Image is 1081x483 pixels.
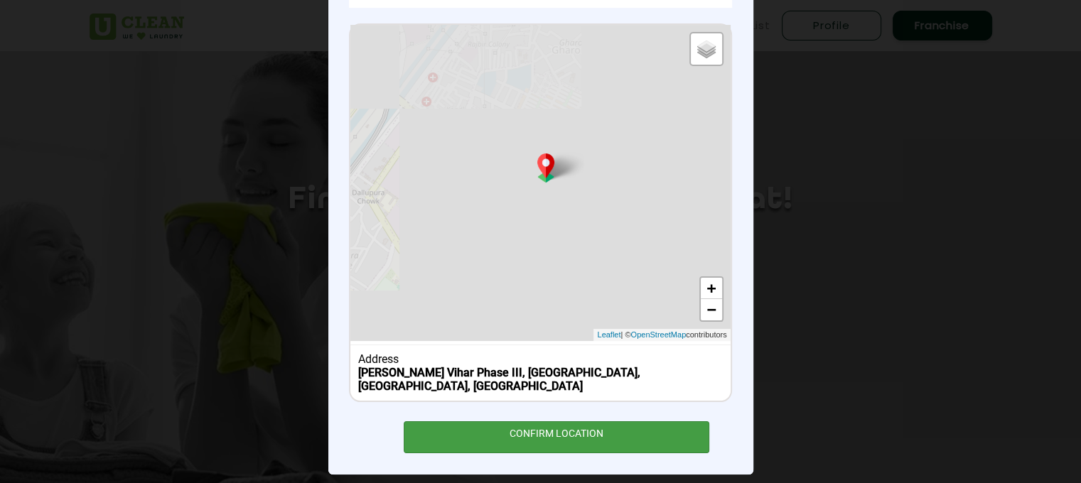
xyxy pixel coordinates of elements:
a: Zoom in [701,278,722,299]
div: CONFIRM LOCATION [404,421,710,453]
div: Address [358,352,723,366]
a: Leaflet [597,329,620,341]
div: | © contributors [593,329,730,341]
b: [PERSON_NAME] Vihar Phase III, [GEOGRAPHIC_DATA], [GEOGRAPHIC_DATA], [GEOGRAPHIC_DATA] [358,366,640,393]
a: OpenStreetMap [630,329,686,341]
a: Zoom out [701,299,722,320]
a: Layers [691,33,722,65]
